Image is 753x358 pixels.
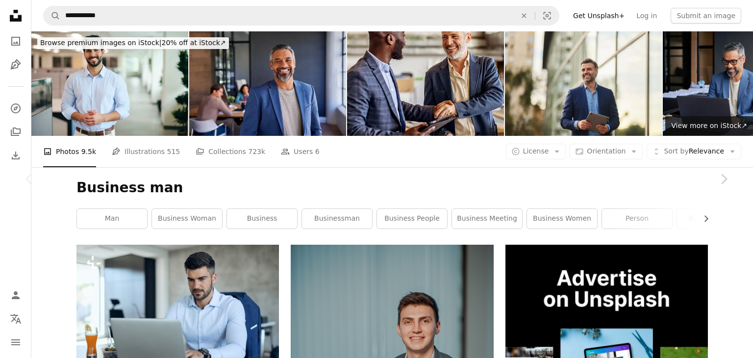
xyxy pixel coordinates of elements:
a: Next [694,132,753,226]
a: Illustrations 515 [112,136,180,167]
a: person [602,209,672,229]
span: Sort by [664,147,688,155]
span: View more on iStock ↗ [671,122,747,129]
img: Portrait of a Man in an Office [31,31,188,136]
a: business meeting [452,209,522,229]
a: Explore [6,99,25,118]
span: Relevance [664,147,724,156]
span: License [523,147,549,155]
a: View more on iStock↗ [665,116,753,136]
button: Visual search [535,6,559,25]
a: businessman [302,209,372,229]
form: Find visuals sitewide [43,6,559,26]
a: Collections 723k [196,136,265,167]
button: Clear [513,6,535,25]
a: Get Unsplash+ [567,8,630,24]
a: Young businessman working on laptop at his office desk. [76,307,279,316]
span: 515 [167,146,180,157]
button: Sort byRelevance [647,144,741,159]
span: 6 [315,146,320,157]
img: Two Business Professionals Shaking Hands in a Friendly Office Setting [347,31,504,136]
a: Illustrations [6,55,25,75]
a: business [227,209,297,229]
a: business woman [152,209,222,229]
a: business women [527,209,597,229]
a: business men [677,209,747,229]
button: Menu [6,332,25,352]
button: Search Unsplash [44,6,60,25]
a: Collections [6,122,25,142]
img: Portrait of middle eastern businessman looking at camera [189,31,346,136]
button: Submit an image [671,8,741,24]
a: Log in [630,8,663,24]
span: 723k [248,146,265,157]
span: Orientation [587,147,626,155]
button: Orientation [570,144,643,159]
h1: Business man [76,179,708,197]
a: man [77,209,147,229]
a: business people [377,209,447,229]
img: Happy businessman enjoying on the city street. [505,31,662,136]
span: 20% off at iStock ↗ [40,39,226,47]
button: Language [6,309,25,329]
a: Browse premium images on iStock|20% off at iStock↗ [31,31,235,55]
a: Log in / Sign up [6,285,25,305]
span: Browse premium images on iStock | [40,39,161,47]
button: License [506,144,566,159]
a: Users 6 [281,136,320,167]
a: Photos [6,31,25,51]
